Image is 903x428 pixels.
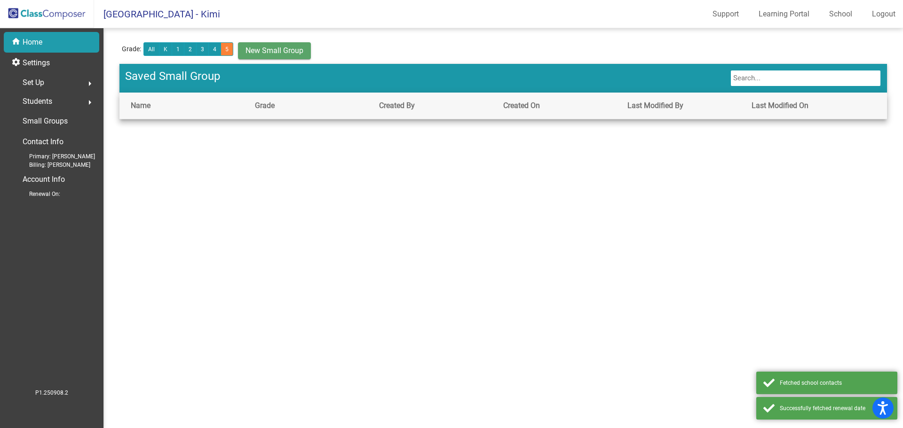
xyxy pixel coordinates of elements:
[23,95,52,108] span: Students
[255,100,283,111] div: Grade
[11,57,23,69] mat-icon: settings
[23,76,44,89] span: Set Up
[23,135,63,148] p: Contact Info
[14,161,90,169] span: Billing: [PERSON_NAME]
[125,70,220,84] span: Saved Small Group
[14,152,95,161] span: Primary: [PERSON_NAME]
[94,7,220,22] span: [GEOGRAPHIC_DATA] - Kimi
[84,78,95,89] mat-icon: arrow_right
[23,37,42,48] p: Home
[184,42,197,56] button: 2
[14,190,60,198] span: Renewal On:
[864,7,903,22] a: Logout
[503,100,540,111] div: Created On
[780,379,890,387] div: Fetched school contacts
[780,404,890,412] div: Successfully fetched renewal date
[246,46,303,55] span: New Small Group
[751,7,817,22] a: Learning Portal
[11,37,23,48] mat-icon: home
[131,100,159,111] div: Name
[238,42,311,59] button: New Small Group
[23,115,68,128] p: Small Groups
[255,100,275,111] div: Grade
[84,97,95,108] mat-icon: arrow_right
[23,57,50,69] p: Settings
[159,42,172,56] button: K
[503,100,548,111] div: Created On
[172,42,184,56] button: 1
[208,42,221,56] button: 4
[379,100,415,111] div: Created By
[627,100,683,111] div: Last Modified By
[379,100,423,111] div: Created By
[705,7,746,22] a: Support
[196,42,209,56] button: 3
[627,100,692,111] div: Last Modified By
[221,42,233,56] button: 5
[122,42,141,64] span: Grade:
[730,70,881,87] input: Search...
[752,100,808,111] div: Last Modified On
[23,173,65,186] p: Account Info
[131,100,150,111] div: Name
[143,42,159,56] button: All
[752,100,817,111] div: Last Modified On
[822,7,860,22] a: School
